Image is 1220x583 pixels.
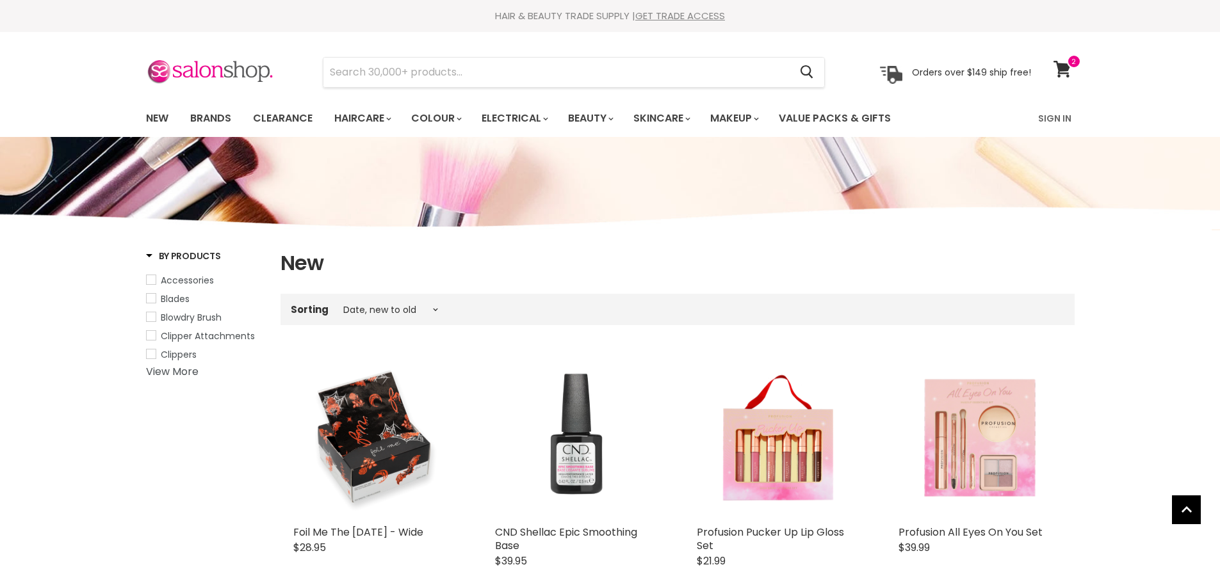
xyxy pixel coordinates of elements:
[281,250,1075,276] h1: New
[136,105,178,132] a: New
[402,105,469,132] a: Colour
[161,292,190,305] span: Blades
[161,311,222,324] span: Blowdry Brush
[161,330,255,342] span: Clipper Attachments
[899,356,1062,519] img: Profusion All Eyes On You Set
[558,105,621,132] a: Beauty
[912,66,1031,77] p: Orders over $149 ship free!
[146,347,264,362] a: Clippers
[293,356,457,519] a: Foil Me The Halloween - Wide Foil Me The Halloween - Wide
[701,105,767,132] a: Makeup
[293,540,326,555] span: $28.95
[697,554,726,568] span: $21.99
[323,57,825,88] form: Product
[697,525,844,553] a: Profusion Pucker Up Lip Gloss Set
[146,310,264,324] a: Blowdry Brush
[472,105,556,132] a: Electrical
[899,356,1062,519] a: Profusion All Eyes On You Set Profusion All Eyes On You Set
[136,100,966,137] ul: Main menu
[181,105,241,132] a: Brands
[323,58,790,87] input: Search
[243,105,322,132] a: Clearance
[495,356,658,519] img: CND Shellac Epic Smoothing Base
[495,525,637,553] a: CND Shellac Epic Smoothing Base
[899,540,930,555] span: $39.99
[161,348,197,361] span: Clippers
[146,250,221,262] h3: By Products
[146,273,264,287] a: Accessories
[899,525,1043,539] a: Profusion All Eyes On You Set
[130,100,1091,137] nav: Main
[146,292,264,306] a: Blades
[790,58,824,87] button: Search
[697,356,860,519] img: Profusion Pucker Up Lip Gloss Set
[1030,105,1079,132] a: Sign In
[130,10,1091,22] div: HAIR & BEAUTY TRADE SUPPLY |
[325,105,399,132] a: Haircare
[293,525,423,539] a: Foil Me The [DATE] - Wide
[769,105,900,132] a: Value Packs & Gifts
[146,364,199,379] a: View More
[495,554,527,568] span: $39.95
[161,274,214,287] span: Accessories
[635,9,725,22] a: GET TRADE ACCESS
[146,329,264,343] a: Clipper Attachments
[697,356,860,519] a: Profusion Pucker Up Lip Gloss Set Profusion Pucker Up Lip Gloss Set
[293,356,457,519] img: Foil Me The Halloween - Wide
[624,105,698,132] a: Skincare
[291,304,329,315] label: Sorting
